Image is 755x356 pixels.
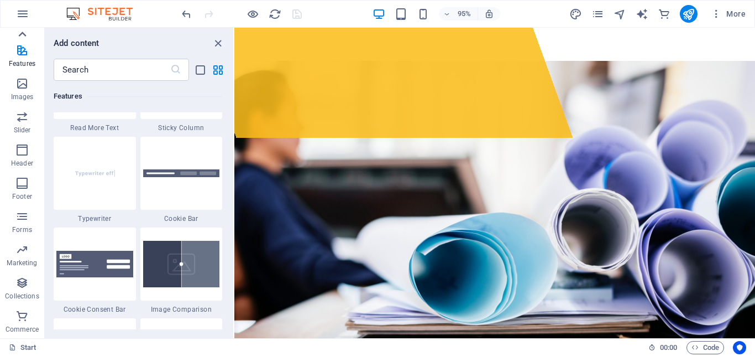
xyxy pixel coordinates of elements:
[268,7,281,20] button: reload
[591,8,604,20] i: Pages (Ctrl+Alt+S)
[64,7,146,20] img: Editor Logo
[691,341,719,354] span: Code
[569,8,582,20] i: Design (Ctrl+Alt+Y)
[9,341,36,354] a: Click to cancel selection. Double-click to open Pages
[9,59,35,68] p: Features
[11,159,33,168] p: Header
[143,169,220,178] img: cookie-info.svg
[54,59,170,81] input: Search
[569,7,583,20] button: design
[711,8,746,19] span: More
[269,8,281,20] i: Reload page
[14,126,31,135] p: Slider
[140,214,223,223] span: Cookie Bar
[636,8,648,20] i: AI Writer
[455,7,473,20] h6: 95%
[211,37,224,50] button: close panel
[682,8,695,20] i: Publish
[211,63,224,76] button: grid-view
[668,343,669,352] span: :
[706,5,750,23] button: More
[56,148,133,199] img: Typewritereffect_thumbnail.svg
[11,92,34,101] p: Images
[54,305,136,314] span: Cookie Consent Bar
[614,7,627,20] button: navigator
[614,8,626,20] i: Navigator
[193,63,207,76] button: list-view
[54,228,136,314] div: Cookie Consent Bar
[140,228,223,314] div: Image Comparison
[140,137,223,223] div: Cookie Bar
[54,37,99,50] h6: Add content
[54,123,136,132] span: Read More Text
[140,123,223,132] span: Sticky Column
[5,292,39,301] p: Collections
[180,7,193,20] button: undo
[658,7,671,20] button: commerce
[439,7,478,20] button: 95%
[686,341,724,354] button: Code
[54,90,222,103] h6: Features
[54,214,136,223] span: Typewriter
[636,7,649,20] button: text_generator
[54,137,136,223] div: Typewriter
[680,5,698,23] button: publish
[12,192,32,201] p: Footer
[648,341,678,354] h6: Session time
[484,9,494,19] i: On resize automatically adjust zoom level to fit chosen device.
[733,341,746,354] button: Usercentrics
[7,259,37,267] p: Marketing
[143,241,220,287] img: image-comparison.svg
[658,8,670,20] i: Commerce
[6,325,39,334] p: Commerce
[660,341,677,354] span: 00 00
[56,251,133,277] img: cookie-consent-baner.svg
[140,305,223,314] span: Image Comparison
[591,7,605,20] button: pages
[12,225,32,234] p: Forms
